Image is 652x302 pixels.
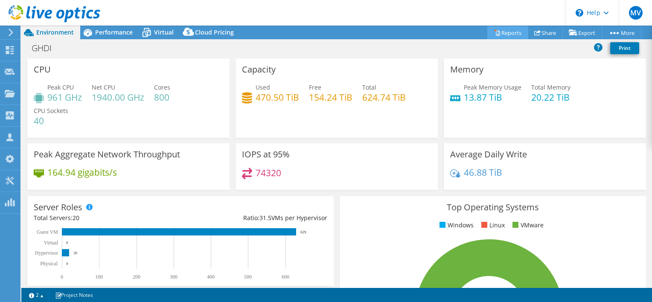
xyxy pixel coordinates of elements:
[256,93,299,102] h4: 470.50 TiB
[195,28,234,36] span: Cloud Pricing
[256,83,270,91] span: Used
[154,93,170,102] h4: 800
[242,65,276,74] h3: Capacity
[450,150,527,159] h3: Average Daily Write
[450,65,483,74] h3: Memory
[300,230,306,234] text: 629
[47,168,117,177] h4: 164.94 gigabits/s
[37,229,58,235] text: Guest VM
[66,241,68,245] text: 0
[629,6,643,20] span: MV
[44,240,58,246] text: Virtual
[464,93,521,102] h4: 13.87 TiB
[256,168,281,177] h4: 74320
[479,221,505,230] li: Linux
[34,116,68,125] h4: 40
[464,168,502,177] h4: 46.88 TiB
[464,83,521,91] span: Peak Memory Usage
[66,261,68,266] text: 0
[610,42,639,54] a: Print
[133,274,140,280] text: 200
[562,26,602,39] a: Export
[259,214,271,222] span: 31.5
[180,213,327,223] div: Ratio: VMs per Hypervisor
[242,150,290,159] h3: IOPS at 95%
[309,83,321,91] span: Free
[34,203,82,212] h3: Server Roles
[34,213,180,223] div: Total Servers:
[73,214,79,222] span: 20
[154,83,170,91] span: Cores
[34,65,51,74] h3: CPU
[73,251,78,255] text: 20
[244,274,252,280] text: 500
[487,26,528,39] a: Reports
[576,9,583,17] svg: \n
[92,93,144,102] h4: 1940.00 GHz
[28,44,65,53] h1: GHDI
[36,28,74,36] span: Environment
[528,26,563,39] a: Share
[47,83,74,91] span: Peak CPU
[34,107,68,115] span: CPU Sockets
[531,83,570,91] span: Total Memory
[34,150,180,159] h3: Peak Aggregate Network Throughput
[40,261,58,267] text: Physical
[154,28,174,36] span: Virtual
[309,93,352,102] h4: 154.24 TiB
[35,250,58,256] text: Hypervisor
[531,93,570,102] h4: 20.22 TiB
[510,221,544,230] li: VMware
[23,290,49,300] a: 2
[49,290,99,300] a: Project Notes
[92,83,115,91] span: Net CPU
[170,274,178,280] text: 300
[47,93,82,102] h4: 961 GHz
[282,274,289,280] text: 600
[207,274,215,280] text: 400
[602,26,641,39] a: More
[362,83,376,91] span: Total
[95,28,133,36] span: Performance
[346,203,640,212] h3: Top Operating Systems
[437,221,474,230] li: Windows
[362,93,406,102] h4: 624.74 TiB
[61,274,63,280] text: 0
[95,274,103,280] text: 100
